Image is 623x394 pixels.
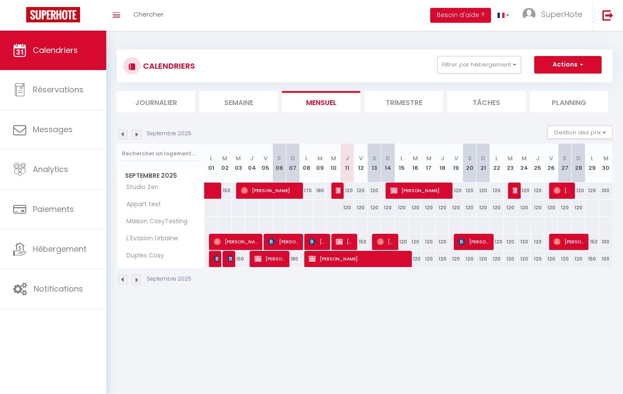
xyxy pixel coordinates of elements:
abbr: J [345,154,349,162]
th: 21 [477,144,490,183]
th: 22 [490,144,504,183]
abbr: L [495,154,498,162]
div: 120 [517,251,531,267]
div: 120 [435,251,449,267]
th: 23 [504,144,517,183]
div: 120 [558,251,571,267]
abbr: V [549,154,553,162]
div: 120 [490,183,504,199]
th: 15 [395,144,408,183]
div: 120 [504,251,517,267]
div: 150 [354,234,368,250]
th: 02 [218,144,232,183]
div: 120 [341,200,354,216]
div: 120 [477,183,490,199]
button: Filtrer par hébergement [437,56,521,74]
div: 120 [531,234,544,250]
span: [PERSON_NAME] [336,233,354,250]
div: 180 [286,251,299,267]
div: 120 [463,200,477,216]
div: 150 [585,251,599,267]
h3: CALENDRIERS [141,56,195,76]
div: 150 [232,251,245,267]
div: 120 [354,183,368,199]
div: 120 [531,183,544,199]
th: 12 [354,144,368,183]
div: 120 [368,183,381,199]
span: Calendriers [33,45,78,56]
div: 120 [435,200,449,216]
div: 180 [313,183,327,199]
th: 09 [313,144,327,183]
div: 170 [299,183,313,199]
li: Journalier [117,91,195,113]
div: 120 [571,183,585,199]
div: 120 [395,234,408,250]
div: 120 [354,200,368,216]
span: Duplex Cosy [118,251,166,260]
span: [PERSON_NAME] [377,233,395,250]
button: Gestion des prix [547,126,613,139]
span: [PERSON_NAME] [309,250,408,267]
span: Patureau Léa [214,250,218,267]
div: 120 [408,234,422,250]
button: Actions [534,56,602,74]
abbr: L [591,154,593,162]
span: Messages [33,124,73,135]
span: Appart test [118,200,163,209]
th: 20 [463,144,477,183]
div: 120 [422,200,435,216]
div: 120 [368,200,381,216]
div: 120 [381,200,395,216]
abbr: M [331,154,336,162]
div: 120 [571,200,585,216]
span: [PERSON_NAME] [241,182,299,199]
input: Rechercher un logement... [122,146,199,162]
div: 120 [477,200,490,216]
li: Mensuel [282,91,360,113]
th: 10 [327,144,340,183]
span: [PERSON_NAME] [513,182,517,199]
div: 120 [341,183,354,199]
p: Septembre 2025 [146,130,191,138]
div: 120 [571,251,585,267]
abbr: L [305,154,308,162]
th: 04 [245,144,259,183]
li: Tâches [447,91,526,113]
img: Super Booking [26,7,80,22]
div: 100 [599,183,613,199]
div: 100 [599,234,613,250]
span: [PERSON_NAME] [254,250,286,267]
span: Hébergement [33,243,87,254]
abbr: V [454,154,458,162]
span: [PERSON_NAME] [336,182,340,199]
th: 17 [422,144,435,183]
abbr: S [277,154,281,162]
img: logout [602,10,613,21]
div: 100 [599,251,613,267]
span: [PERSON_NAME] [214,233,259,250]
span: Analytics [33,164,68,175]
abbr: V [359,154,363,162]
th: 13 [368,144,381,183]
abbr: L [210,154,212,162]
th: 05 [259,144,272,183]
span: [PERSON_NAME] [227,250,232,267]
img: ... [522,8,536,21]
div: 120 [517,200,531,216]
div: 120 [531,251,544,267]
th: 08 [299,144,313,183]
abbr: S [372,154,376,162]
abbr: D [291,154,295,162]
th: 03 [232,144,245,183]
li: Trimestre [365,91,443,113]
abbr: J [536,154,539,162]
p: Septembre 2025 [146,275,191,283]
span: Paiements [33,204,74,215]
button: Ouvrir le widget de chat LiveChat [7,4,33,30]
span: SuperHote [541,9,582,20]
div: 120 [531,200,544,216]
span: Notifications [34,283,83,294]
span: [PERSON_NAME] [390,182,449,199]
th: 06 [272,144,286,183]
